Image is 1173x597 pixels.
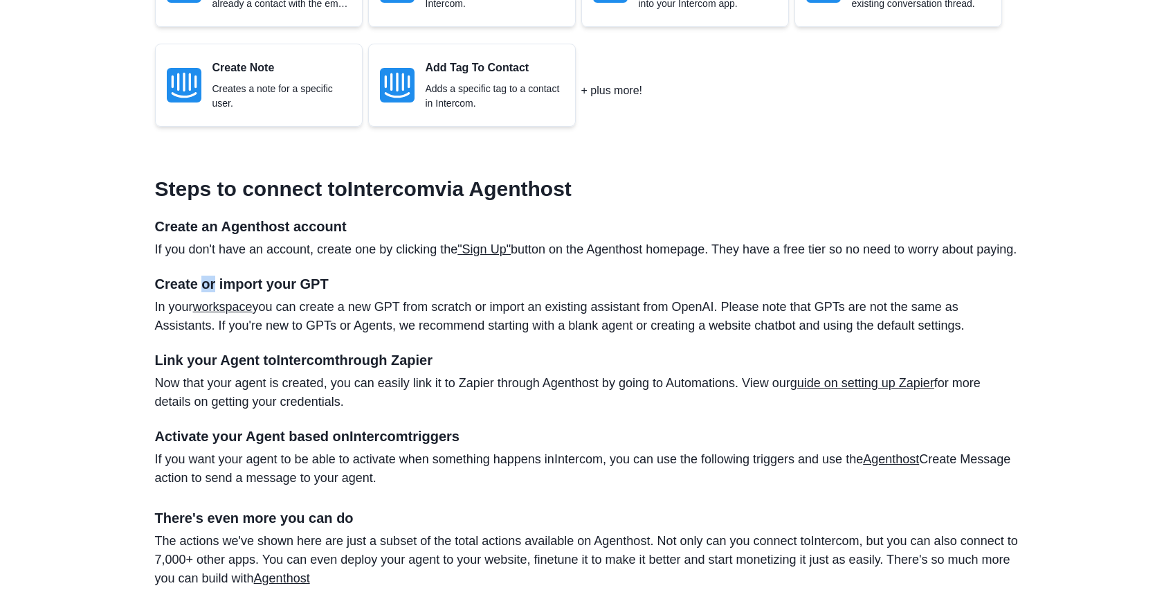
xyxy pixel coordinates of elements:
[155,374,1019,411] p: Now that your agent is created, you can easily link it to Zapier through Agenthost by going to Au...
[155,218,1019,235] h4: Create an Agenthost account
[155,428,1019,445] h4: Activate your Agent based on Intercom triggers
[155,298,1019,335] p: In your you can create a new GPT from scratch or import an existing assistant from OpenAI. Please...
[155,510,1019,526] h4: There's even more you can do
[426,82,564,111] p: Adds a specific tag to a contact in Intercom.
[193,300,253,314] a: workspace
[155,532,1019,588] p: The actions we've shown here are just a subset of the total actions available on Agenthost. Not o...
[212,82,351,111] p: Creates a note for a specific user.
[212,60,351,76] p: Create Note
[790,376,934,390] a: guide on setting up Zapier
[155,240,1019,259] p: If you don't have an account, create one by clicking the button on the Agenthost homepage. They h...
[863,452,919,466] a: Agenthost
[155,352,1019,368] h4: Link your Agent to Intercom through Zapier
[581,82,642,99] p: + plus more!
[155,177,1019,202] h3: Steps to connect to Intercom via Agenthost
[155,276,1019,292] h4: Create or import your GPT
[254,571,310,585] a: Agenthost
[426,60,564,76] p: Add Tag To Contact
[155,450,1019,488] p: If you want your agent to be able to activate when something happens in Intercom , you can use th...
[167,68,201,103] img: Intercom logo
[380,68,415,103] img: Intercom logo
[457,242,511,256] a: "Sign Up"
